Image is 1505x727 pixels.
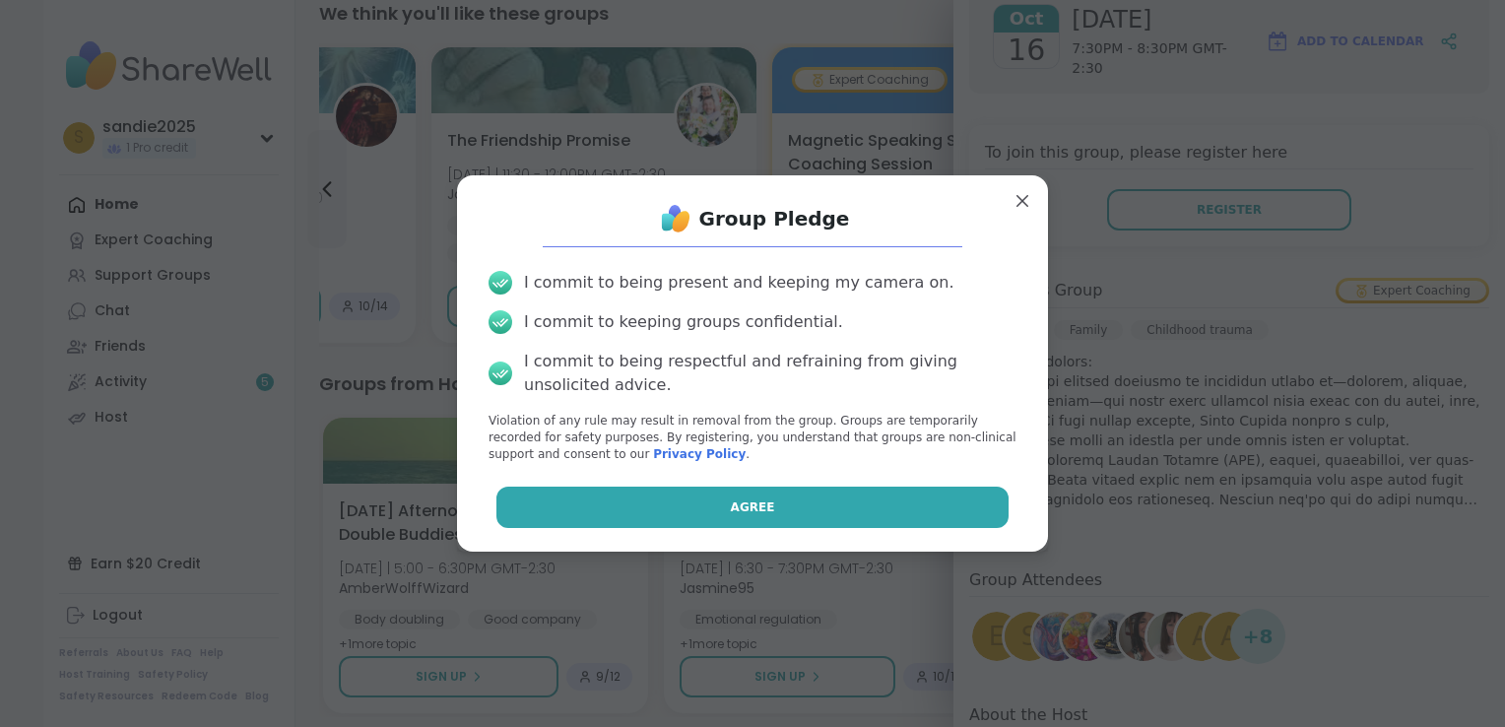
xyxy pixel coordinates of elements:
div: I commit to being present and keeping my camera on. [524,271,953,295]
h1: Group Pledge [699,205,850,232]
div: I commit to keeping groups confidential. [524,310,843,334]
p: Violation of any rule may result in removal from the group. Groups are temporarily recorded for s... [489,413,1016,462]
span: Agree [731,498,775,516]
a: Privacy Policy [653,447,746,461]
div: I commit to being respectful and refraining from giving unsolicited advice. [524,350,1016,397]
img: ShareWell Logo [656,199,695,238]
button: Agree [496,487,1010,528]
